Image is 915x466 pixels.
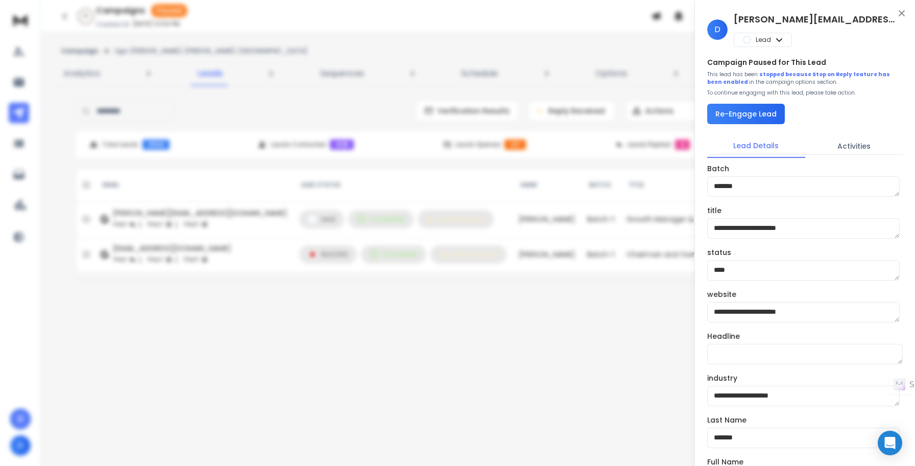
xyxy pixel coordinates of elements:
[756,36,771,44] p: Lead
[878,431,902,455] div: Open Intercom Messenger
[707,71,890,86] span: stopped because Stop on Reply feature has been enabled
[707,89,856,97] p: To continue engaging with this lead, please take action.
[805,135,903,157] button: Activities
[707,207,721,214] label: title
[707,416,747,424] label: Last Name
[707,19,728,40] span: D
[707,71,903,86] div: This lead has been in the campaign options section.
[707,291,736,298] label: website
[734,12,897,27] h1: [PERSON_NAME][EMAIL_ADDRESS][DOMAIN_NAME]
[707,249,731,256] label: status
[707,57,826,67] h3: Campaign Paused for This Lead
[707,333,740,340] label: Headline
[707,458,743,465] label: Full Name
[707,104,785,124] button: Re-Engage Lead
[707,134,805,158] button: Lead Details
[707,165,729,172] label: Batch
[707,375,737,382] label: industry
